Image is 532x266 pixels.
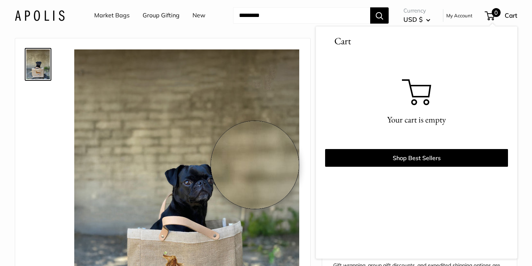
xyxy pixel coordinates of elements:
[403,6,430,16] span: Currency
[370,7,389,24] button: Search
[233,7,370,24] input: Search...
[192,10,205,21] a: New
[94,10,130,21] a: Market Bags
[334,113,499,127] p: Your cart is empty
[143,10,180,21] a: Group Gifting
[26,49,50,79] img: The Limited Pets Collection: Inspired by Your Best Friends
[325,149,508,167] a: Shop Best Sellers
[6,238,79,260] iframe: Sign Up via Text for Offers
[485,10,517,21] a: 0 Cart
[403,15,423,23] span: USD $
[325,34,508,48] h3: Cart
[15,10,65,21] img: Apolis
[25,48,51,81] a: The Limited Pets Collection: Inspired by Your Best Friends
[492,8,501,17] span: 0
[505,11,517,19] span: Cart
[403,14,430,25] button: USD $
[446,11,473,20] a: My Account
